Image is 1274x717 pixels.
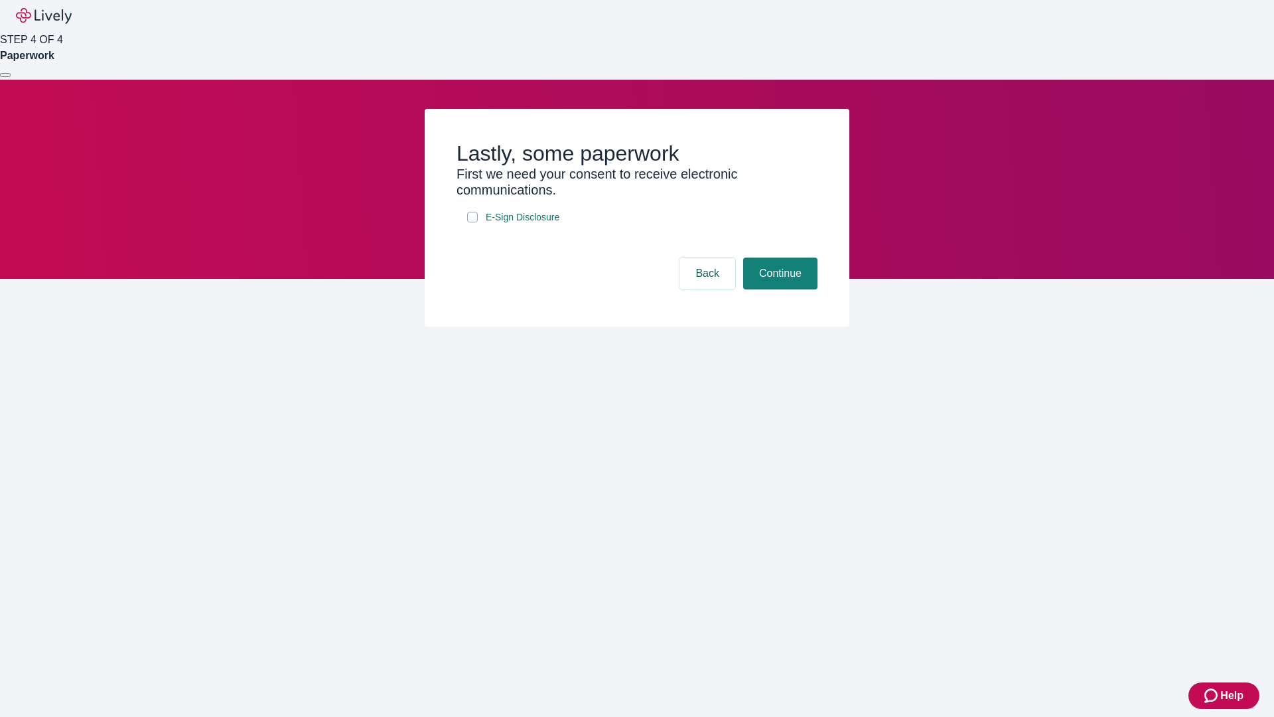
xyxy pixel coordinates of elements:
span: Help [1220,688,1243,704]
button: Back [679,258,735,289]
h2: Lastly, some paperwork [457,141,817,166]
button: Continue [743,258,817,289]
h3: First we need your consent to receive electronic communications. [457,166,817,198]
a: e-sign disclosure document [483,209,562,226]
button: Zendesk support iconHelp [1188,682,1259,709]
span: E-Sign Disclosure [486,210,559,224]
img: Lively [16,8,72,24]
svg: Zendesk support icon [1204,688,1220,704]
